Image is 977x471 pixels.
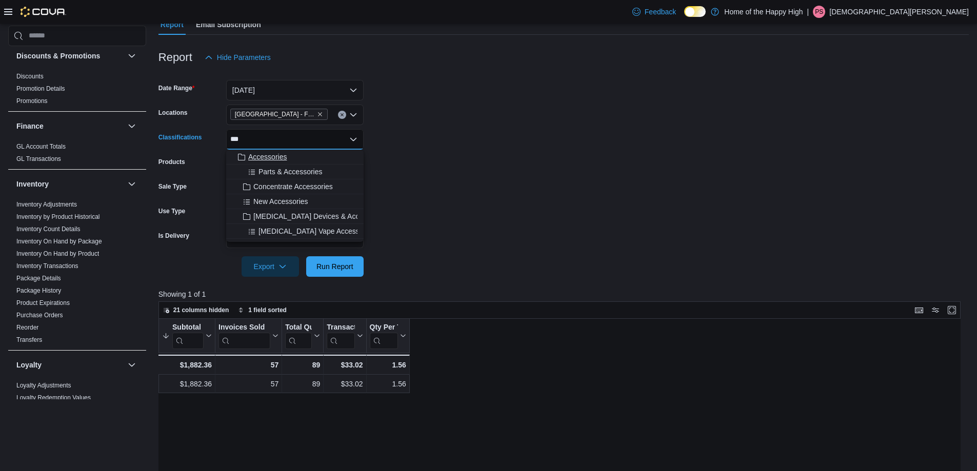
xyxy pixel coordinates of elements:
[234,304,291,316] button: 1 field sorted
[16,179,49,189] h3: Inventory
[126,50,138,62] button: Discounts & Promotions
[16,51,124,61] button: Discounts & Promotions
[16,201,77,208] a: Inventory Adjustments
[16,121,44,131] h3: Finance
[628,2,680,22] a: Feedback
[16,51,100,61] h3: Discounts & Promotions
[158,133,202,141] label: Classifications
[158,109,188,117] label: Locations
[16,360,42,370] h3: Loyalty
[285,323,312,349] div: Total Quantity
[929,304,942,316] button: Display options
[158,289,969,299] p: Showing 1 of 1
[226,179,364,194] button: Concentrate Accessories
[16,226,81,233] a: Inventory Count Details
[16,394,91,401] a: Loyalty Redemption Values
[126,120,138,132] button: Finance
[16,312,63,319] a: Purchase Orders
[218,378,278,390] div: 57
[126,359,138,371] button: Loyalty
[158,207,185,215] label: Use Type
[258,226,375,236] span: [MEDICAL_DATA] Vape Accessories
[16,200,77,209] span: Inventory Adjustments
[16,237,102,245] span: Inventory On Hand by Package
[226,209,364,224] button: [MEDICAL_DATA] Devices & Accessories
[21,7,66,17] img: Cova
[162,323,212,349] button: Subtotal
[8,198,146,350] div: Inventory
[16,262,78,270] span: Inventory Transactions
[16,250,99,257] a: Inventory On Hand by Product
[16,324,38,331] a: Reorder
[946,304,958,316] button: Enter fullscreen
[684,6,706,17] input: Dark Mode
[327,378,363,390] div: $33.02
[196,14,261,35] span: Email Subscription
[16,225,81,233] span: Inventory Count Details
[16,382,71,389] a: Loyalty Adjustments
[16,336,42,343] a: Transfers
[285,323,320,349] button: Total Quantity
[16,381,71,390] span: Loyalty Adjustments
[349,135,357,144] button: Close list of options
[235,109,315,119] span: [GEOGRAPHIC_DATA] - Fire & Flower
[16,286,61,295] span: Package History
[226,224,364,239] button: [MEDICAL_DATA] Vape Accessories
[327,323,354,349] div: Transaction Average
[162,359,212,371] div: $1,882.36
[369,378,406,390] div: 1.56
[16,311,63,319] span: Purchase Orders
[253,196,308,207] span: New Accessories
[327,323,363,349] button: Transaction Average
[16,299,70,306] a: Product Expirations
[218,323,278,349] button: Invoices Sold
[218,323,270,349] div: Invoices Sold
[807,6,809,18] p: |
[258,167,323,177] span: Parts & Accessories
[159,304,233,316] button: 21 columns hidden
[226,194,364,209] button: New Accessories
[172,323,204,333] div: Subtotal
[16,275,61,282] a: Package Details
[285,378,320,390] div: 89
[16,323,38,332] span: Reorder
[172,323,204,349] div: Subtotal
[253,181,333,192] span: Concentrate Accessories
[217,52,271,63] span: Hide Parameters
[829,6,969,18] p: [DEMOGRAPHIC_DATA][PERSON_NAME]
[645,7,676,17] span: Feedback
[226,150,364,239] div: Choose from the following options
[201,47,275,68] button: Hide Parameters
[16,155,61,162] a: GL Transactions
[8,70,146,111] div: Discounts & Promotions
[16,287,61,294] a: Package History
[16,72,44,80] span: Discounts
[16,97,48,105] span: Promotions
[327,359,363,371] div: $33.02
[16,262,78,270] a: Inventory Transactions
[815,6,823,18] span: PS
[158,84,195,92] label: Date Range
[16,250,99,258] span: Inventory On Hand by Product
[158,182,187,191] label: Sale Type
[349,111,357,119] button: Open list of options
[369,323,406,349] button: Qty Per Transaction
[173,306,229,314] span: 21 columns hidden
[369,359,406,371] div: 1.56
[16,85,65,92] a: Promotion Details
[126,178,138,190] button: Inventory
[158,158,185,166] label: Products
[230,109,328,120] span: Saskatoon - City Park - Fire & Flower
[158,51,192,64] h3: Report
[16,142,66,151] span: GL Account Totals
[327,323,354,333] div: Transaction Average
[306,256,364,277] button: Run Report
[248,306,287,314] span: 1 field sorted
[16,238,102,245] a: Inventory On Hand by Package
[248,256,293,277] span: Export
[285,323,312,333] div: Total Quantity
